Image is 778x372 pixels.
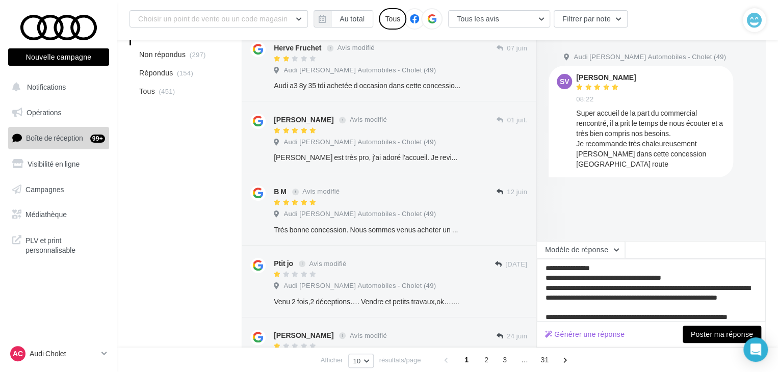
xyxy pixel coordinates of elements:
[554,10,628,28] button: Filtrer par note
[6,153,111,175] a: Visibilité en ligne
[283,209,436,219] span: Audi [PERSON_NAME] Automobiles - Cholet (49)
[27,108,61,117] span: Opérations
[560,76,569,87] span: SV
[6,204,111,225] a: Médiathèque
[478,352,495,368] span: 2
[379,8,406,30] div: Tous
[190,50,206,59] span: (297)
[159,87,175,95] span: (451)
[457,14,499,23] span: Tous les avis
[348,354,373,368] button: 10
[576,108,725,169] div: Super accueil de la part du commercial rencontré, il a prit le temps de nous écouter et a très bi...
[350,116,387,124] span: Avis modifié
[139,68,173,78] span: Répondus
[274,225,461,235] div: Très bonne concession. Nous sommes venus acheter un véhicule et nous avons été parfaitement conse...
[25,233,105,255] span: PLV et print personnalisable
[331,10,373,28] button: Au total
[507,44,527,53] span: 07 juin
[536,241,625,258] button: Modèle de réponse
[139,86,155,96] span: Tous
[314,10,373,28] button: Au total
[274,152,461,163] div: [PERSON_NAME] est très pro, j'ai adoré l'accueil. Je reviendrai avec plaisir.
[27,83,66,91] span: Notifications
[6,179,111,200] a: Campagnes
[6,102,111,123] a: Opérations
[541,328,629,340] button: Générer une réponse
[25,210,67,219] span: Médiathèque
[379,355,421,365] span: résultats/page
[26,134,83,142] span: Boîte de réception
[8,344,109,363] a: AC Audi Cholet
[274,187,287,197] div: B M
[507,332,527,341] span: 24 juin
[507,116,527,125] span: 01 juil.
[129,10,308,28] button: Choisir un point de vente ou un code magasin
[321,355,343,365] span: Afficher
[302,188,340,196] span: Avis modifié
[516,352,533,368] span: ...
[497,352,513,368] span: 3
[283,66,436,75] span: Audi [PERSON_NAME] Automobiles - Cholet (49)
[139,49,186,60] span: Non répondus
[13,349,23,359] span: AC
[283,281,436,290] span: Audi [PERSON_NAME] Automobiles - Cholet (49)
[274,258,293,269] div: Ptit jo
[6,76,107,98] button: Notifications
[574,52,726,62] span: Audi [PERSON_NAME] Automobiles - Cholet (49)
[309,259,346,268] span: Avis modifié
[28,160,80,168] span: Visibilité en ligne
[448,10,550,28] button: Tous les avis
[350,331,387,339] span: Avis modifié
[338,44,375,52] span: Avis modifié
[576,74,636,81] div: [PERSON_NAME]
[90,135,105,143] div: 99+
[6,127,111,149] a: Boîte de réception99+
[458,352,475,368] span: 1
[274,43,321,53] div: Herve Fruchet
[30,349,97,359] p: Audi Cholet
[274,81,461,91] div: Audi a3 8y 35 tdi achetée d occasion dans cette concession .encore une surprise, pour une voiture...
[353,357,360,365] span: 10
[507,188,527,197] span: 12 juin
[138,14,288,23] span: Choisir un point de vente ou un code magasin
[505,260,527,269] span: [DATE]
[8,48,109,66] button: Nouvelle campagne
[576,95,593,104] span: 08:22
[6,229,111,259] a: PLV et print personnalisable
[274,297,461,307] div: Venu 2 fois,2 déceptions…. Vendre et petits travaux,ok….mais pour quelque chose d’un peu plus com...
[274,330,333,340] div: [PERSON_NAME]
[283,138,436,147] span: Audi [PERSON_NAME] Automobiles - Cholet (49)
[25,184,64,193] span: Campagnes
[274,115,333,125] div: [PERSON_NAME]
[536,352,553,368] span: 31
[177,69,193,77] span: (154)
[743,337,768,362] div: Open Intercom Messenger
[683,326,761,343] button: Poster ma réponse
